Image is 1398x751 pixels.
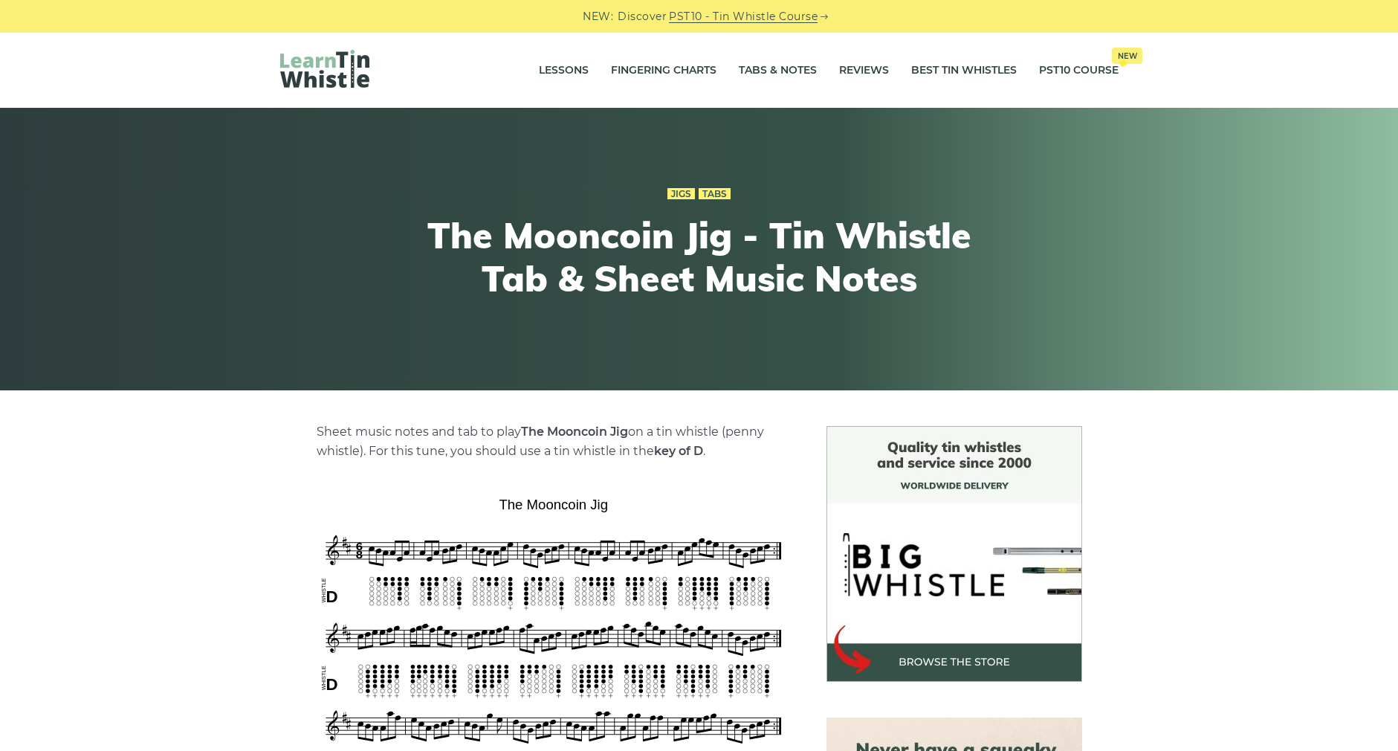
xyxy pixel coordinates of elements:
[826,426,1082,682] img: BigWhistle Tin Whistle Store
[539,52,589,89] a: Lessons
[280,50,369,88] img: LearnTinWhistle.com
[739,52,817,89] a: Tabs & Notes
[611,52,716,89] a: Fingering Charts
[839,52,889,89] a: Reviews
[699,188,731,200] a: Tabs
[426,214,973,300] h1: The Mooncoin Jig - Tin Whistle Tab & Sheet Music Notes
[1112,48,1142,64] span: New
[1039,52,1119,89] a: PST10 CourseNew
[317,422,791,461] p: Sheet music notes and tab to play on a tin whistle (penny whistle). For this tune, you should use...
[654,444,703,458] strong: key of D
[911,52,1017,89] a: Best Tin Whistles
[521,425,628,439] strong: The Mooncoin Jig
[667,188,695,200] a: Jigs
